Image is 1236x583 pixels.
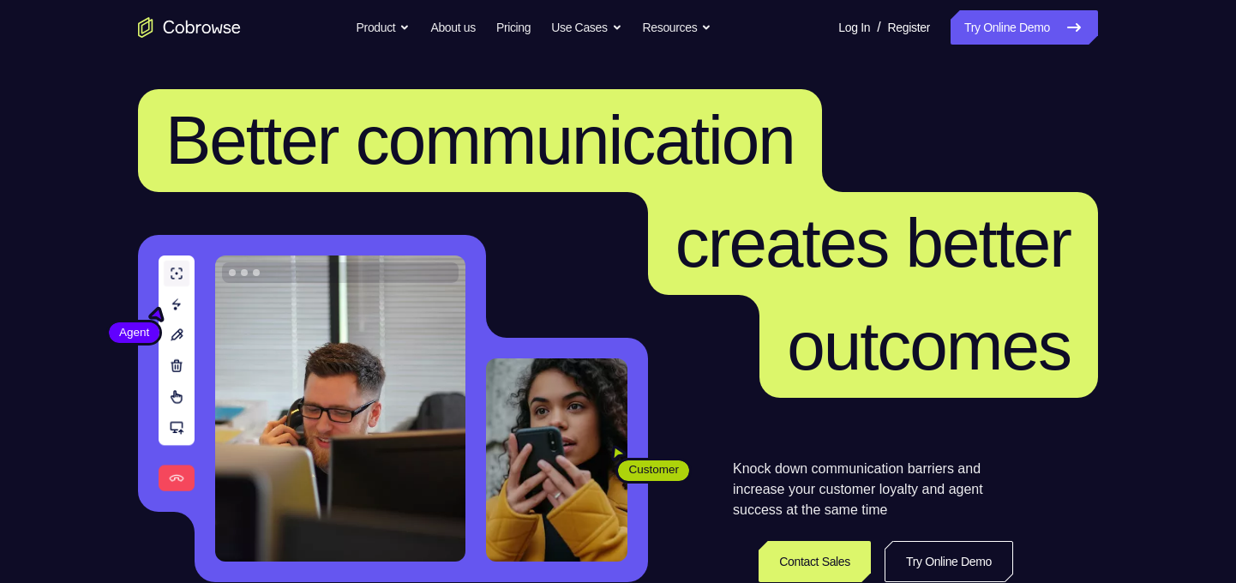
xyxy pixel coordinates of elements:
[951,10,1098,45] a: Try Online Demo
[215,255,465,562] img: A customer support agent talking on the phone
[551,10,621,45] button: Use Cases
[430,10,475,45] a: About us
[643,10,712,45] button: Resources
[486,358,627,562] img: A customer holding their phone
[787,308,1071,384] span: outcomes
[759,541,871,582] a: Contact Sales
[877,17,880,38] span: /
[885,541,1013,582] a: Try Online Demo
[888,10,930,45] a: Register
[733,459,1013,520] p: Knock down communication barriers and increase your customer loyalty and agent success at the sam...
[357,10,411,45] button: Product
[675,205,1071,281] span: creates better
[496,10,531,45] a: Pricing
[838,10,870,45] a: Log In
[138,17,241,38] a: Go to the home page
[165,102,795,178] span: Better communication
